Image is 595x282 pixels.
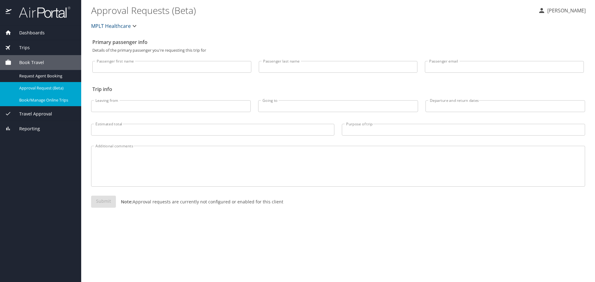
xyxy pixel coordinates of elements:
[545,7,586,14] p: [PERSON_NAME]
[19,85,74,91] span: Approval Request (Beta)
[91,1,533,20] h1: Approval Requests (Beta)
[92,48,584,52] p: Details of the primary passenger you're requesting this trip for
[19,97,74,103] span: Book/Manage Online Trips
[11,29,45,36] span: Dashboards
[535,5,588,16] button: [PERSON_NAME]
[6,6,12,18] img: icon-airportal.png
[91,22,131,30] span: MPLT Healthcare
[11,125,40,132] span: Reporting
[116,198,283,205] p: Approval requests are currently not configured or enabled for this client
[89,20,141,32] button: MPLT Healthcare
[19,73,74,79] span: Request Agent Booking
[11,44,30,51] span: Trips
[12,6,70,18] img: airportal-logo.png
[92,37,584,47] h2: Primary passenger info
[11,111,52,117] span: Travel Approval
[11,59,44,66] span: Book Travel
[92,84,584,94] h2: Trip info
[121,199,133,205] strong: Note:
